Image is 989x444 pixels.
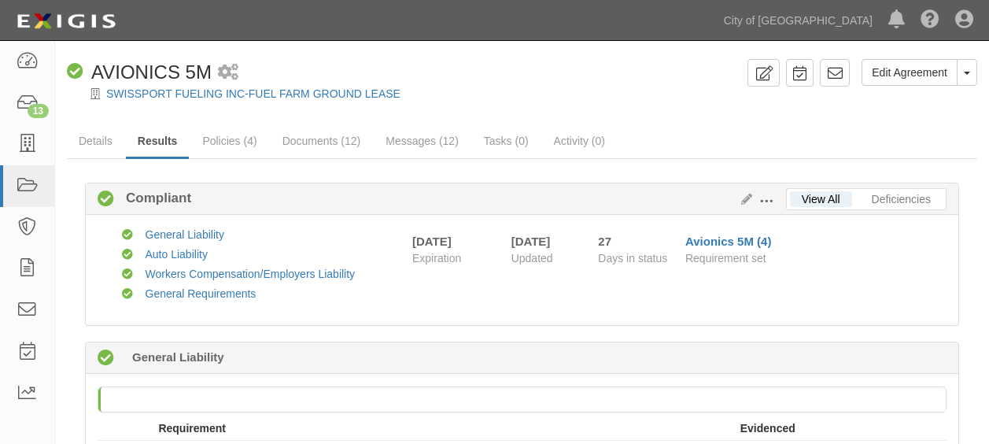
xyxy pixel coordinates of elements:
[412,233,452,250] div: [DATE]
[132,349,224,365] b: General Liability
[122,269,133,280] i: Compliant
[412,250,500,266] span: Expiration
[126,125,190,159] a: Results
[598,233,673,250] div: Since 09/17/2025
[472,125,541,157] a: Tasks (0)
[271,125,373,157] a: Documents (12)
[790,191,852,207] a: View All
[106,87,400,100] a: SWISSPORT FUELING INC-FUEL FARM GROUND LEASE
[190,125,268,157] a: Policies (4)
[122,230,133,241] i: Compliant
[114,189,191,208] b: Compliant
[67,59,212,86] div: AVIONICS 5M
[374,125,471,157] a: Messages (12)
[146,228,224,241] a: General Liability
[511,252,553,265] span: Updated
[685,235,771,248] a: Avionics 5M (4)
[122,289,133,300] i: Compliant
[98,191,114,208] i: Compliant
[28,104,49,118] div: 13
[146,287,256,300] a: General Requirements
[218,65,238,81] i: 1 scheduled workflow
[12,7,120,35] img: logo-5460c22ac91f19d4615b14bd174203de0afe785f0fc80cf4dbbc73dc1793850b.png
[67,125,124,157] a: Details
[146,248,208,261] a: Auto Liability
[67,64,83,80] i: Compliant
[685,252,766,265] span: Requirement set
[598,252,667,265] span: Days in status
[91,61,212,83] span: AVIONICS 5M
[740,422,795,435] strong: Evidenced
[735,193,752,205] a: Edit Results
[716,5,880,36] a: City of [GEOGRAPHIC_DATA]
[98,350,114,367] i: Compliant 76 days (since 07/30/2025)
[146,268,356,280] a: Workers Compensation/Employers Liability
[122,250,133,261] i: Compliant
[860,191,943,207] a: Deficiencies
[542,125,617,157] a: Activity (0)
[158,422,226,435] strong: Requirement
[511,233,575,250] div: [DATE]
[921,11,939,30] i: Help Center - Complianz
[862,59,958,86] a: Edit Agreement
